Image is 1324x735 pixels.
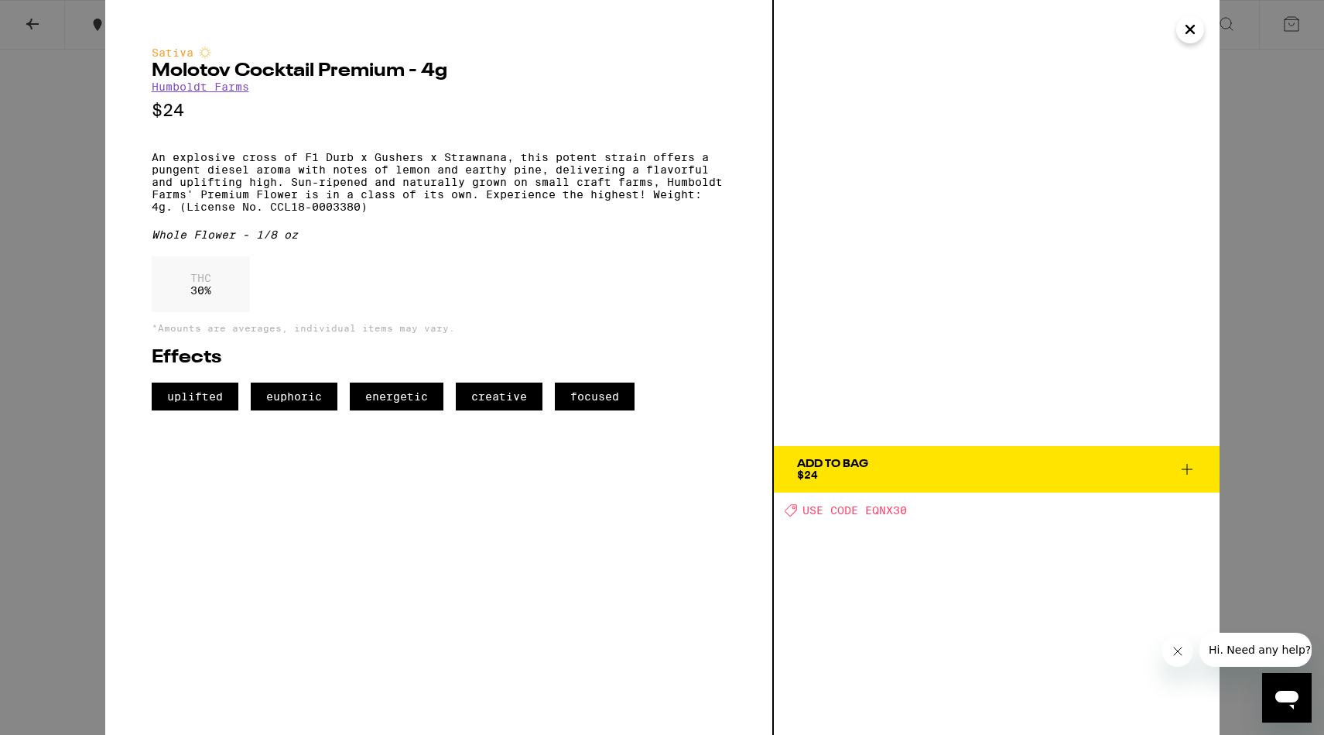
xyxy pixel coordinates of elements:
p: *Amounts are averages, individual items may vary. [152,323,726,333]
div: Whole Flower - 1/8 oz [152,228,726,241]
span: focused [555,383,635,410]
iframe: Close message [1162,636,1193,667]
button: Close [1176,15,1204,43]
p: THC [190,272,211,284]
p: $24 [152,101,726,120]
span: uplifted [152,383,238,410]
iframe: Message from company [1199,633,1312,667]
iframe: Button to launch messaging window [1262,673,1312,723]
span: creative [456,383,542,410]
img: sativaColor.svg [199,46,211,59]
span: USE CODE EQNX30 [802,504,907,517]
h2: Effects [152,349,726,367]
span: $24 [797,469,818,481]
span: energetic [350,383,443,410]
button: Add To Bag$24 [774,446,1220,493]
h2: Molotov Cocktail Premium - 4g [152,62,726,81]
div: Sativa [152,46,726,59]
a: Humboldt Farms [152,81,249,93]
div: Add To Bag [797,459,868,469]
div: 30 % [152,256,250,312]
p: An explosive cross of F1 Durb x Gushers x Strawnana, this potent strain offers a pungent diesel a... [152,151,726,213]
span: euphoric [251,383,337,410]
